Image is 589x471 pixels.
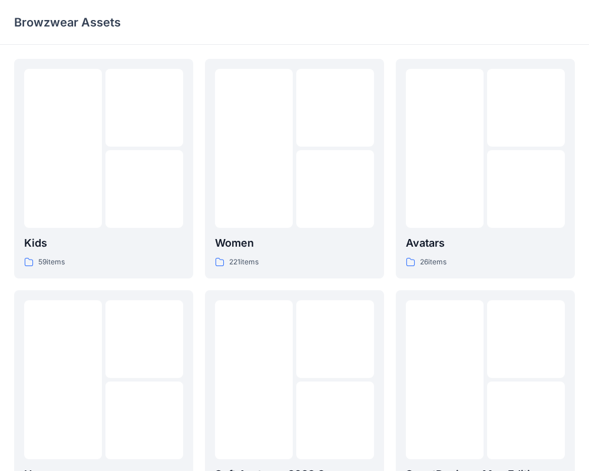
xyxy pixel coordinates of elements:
p: Browzwear Assets [14,14,121,31]
p: Women [215,235,374,251]
p: 59 items [38,256,65,268]
p: 221 items [229,256,259,268]
a: Kids59items [14,59,193,278]
a: Avatars26items [396,59,575,278]
p: 26 items [420,256,446,268]
p: Avatars [406,235,565,251]
p: Kids [24,235,183,251]
a: Women221items [205,59,384,278]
